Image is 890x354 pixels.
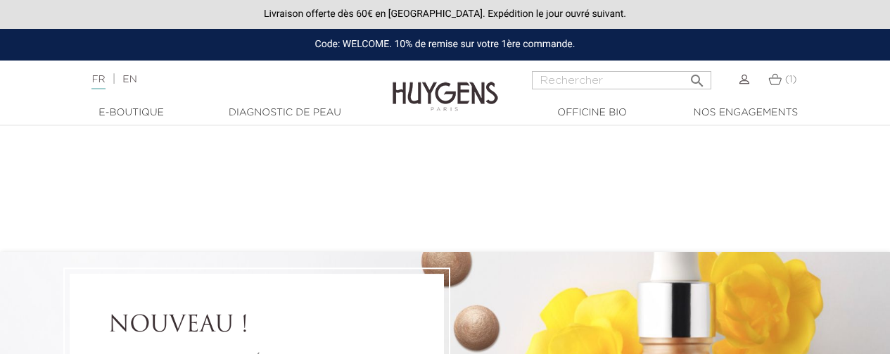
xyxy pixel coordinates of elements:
[61,106,202,120] a: E-Boutique
[91,75,105,89] a: FR
[685,67,710,86] button: 
[122,75,136,84] a: EN
[675,106,816,120] a: Nos engagements
[689,68,706,85] i: 
[785,75,797,84] span: (1)
[84,71,360,88] div: |
[393,59,498,113] img: Huygens
[215,106,355,120] a: Diagnostic de peau
[532,71,711,89] input: Rechercher
[522,106,663,120] a: Officine Bio
[108,312,405,339] a: NOUVEAU !
[768,74,797,85] a: (1)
